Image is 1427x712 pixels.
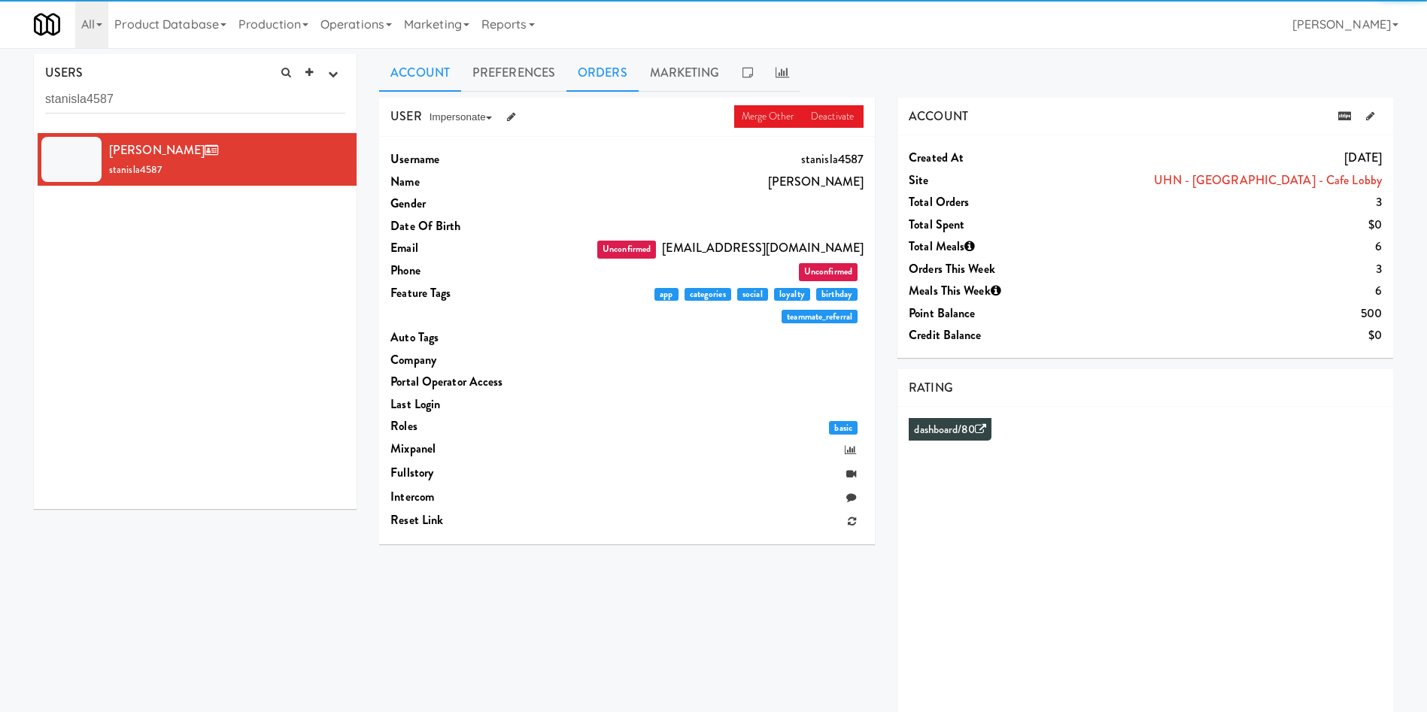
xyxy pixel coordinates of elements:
dt: Reset link [390,509,580,532]
span: [PERSON_NAME] [109,141,224,159]
input: Search user [45,86,345,114]
dt: Portal Operator Access [390,371,580,393]
dd: 500 [1098,302,1382,325]
dt: Email [390,237,580,259]
a: Marketing [639,54,731,92]
a: Preferences [461,54,566,92]
dd: 3 [1098,191,1382,214]
dt: Point Balance [909,302,1098,325]
span: Unconfirmed [799,263,858,281]
dd: 6 [1098,280,1382,302]
dt: Company [390,349,580,371]
dd: $0 [1098,214,1382,236]
dt: Last login [390,393,580,416]
img: Micromart [34,11,60,38]
li: [PERSON_NAME]stanisla4587 [34,133,357,186]
a: UHN - [GEOGRAPHIC_DATA] - Cafe Lobby [1154,171,1382,189]
span: stanisla4587 [109,162,162,177]
span: RATING [909,379,953,396]
span: loyalty [774,288,810,301]
span: ACCOUNT [909,108,968,125]
button: Impersonate [422,106,499,129]
a: Deactivate [803,105,864,128]
dt: Feature Tags [390,282,580,304]
dt: Site [909,169,1098,192]
span: categories [685,288,731,301]
dt: Meals This Week [909,280,1098,302]
dt: Roles [390,415,580,438]
dt: Date Of Birth [390,215,580,238]
a: Account [379,54,461,92]
dt: Intercom [390,486,580,508]
a: dashboard/80 [914,422,985,438]
dd: 3 [1098,258,1382,280]
dd: [EMAIL_ADDRESS][DOMAIN_NAME] [580,237,864,259]
span: USERS [45,64,83,81]
span: app [654,288,679,301]
dd: stanisla4587 [580,148,864,171]
dt: Fullstory [390,462,580,484]
dt: Username [390,148,580,171]
dt: Total Meals [909,235,1098,258]
span: Unconfirmed [597,241,656,259]
dt: Mixpanel [390,438,580,460]
span: basic [829,421,858,435]
dt: Credit Balance [909,324,1098,347]
dd: $0 [1098,324,1382,347]
dt: Orders This Week [909,258,1098,280]
span: birthday [816,288,858,301]
dt: Total Spent [909,214,1098,236]
dd: [PERSON_NAME] [580,171,864,193]
span: social [737,288,768,301]
span: teammate_referral [782,310,858,323]
dt: Gender [390,192,580,215]
a: Orders [566,54,639,92]
dt: Created at [909,147,1098,169]
dd: [DATE] [1098,147,1382,169]
dt: Auto Tags [390,326,580,349]
span: USER [390,108,421,125]
dt: Total Orders [909,191,1098,214]
dt: Phone [390,259,580,282]
a: Merge Other [734,105,803,128]
dt: Name [390,171,580,193]
dd: 6 [1098,235,1382,258]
